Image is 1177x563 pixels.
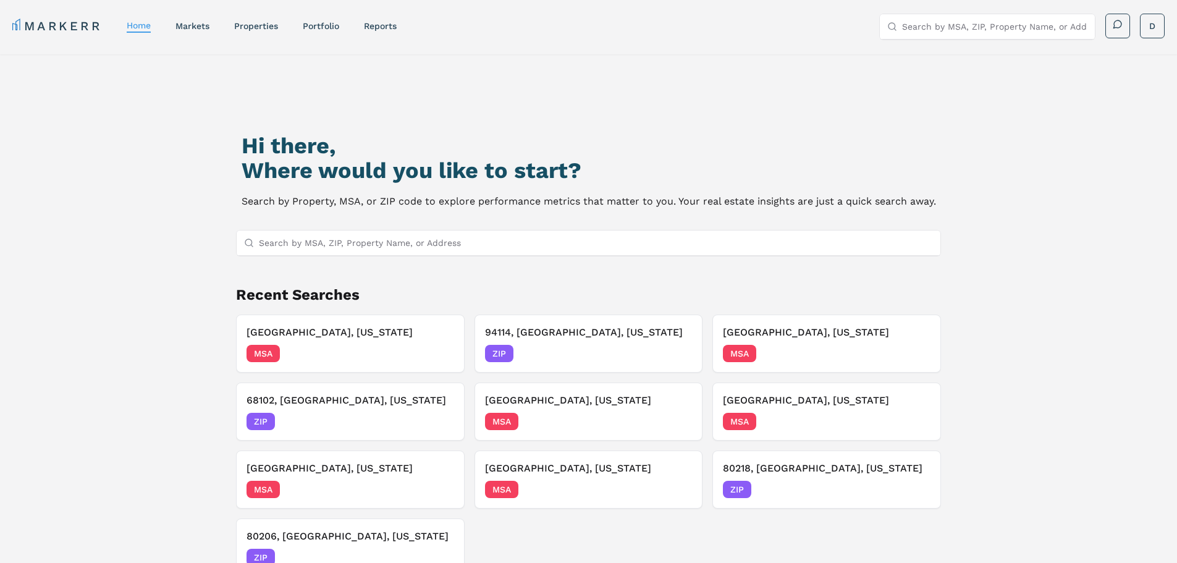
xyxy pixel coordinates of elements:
span: [DATE] [426,415,454,428]
input: Search by MSA, ZIP, Property Name, or Address [259,231,934,255]
span: [DATE] [903,415,930,428]
p: Search by Property, MSA, or ZIP code to explore performance metrics that matter to you. Your real... [242,193,936,210]
button: Remove Santa Rosa, California[GEOGRAPHIC_DATA], [US_STATE]MSA[DATE] [236,451,465,509]
span: MSA [485,481,518,498]
h3: 68102, [GEOGRAPHIC_DATA], [US_STATE] [247,393,454,408]
span: MSA [247,481,280,498]
span: ZIP [723,481,751,498]
h3: 80218, [GEOGRAPHIC_DATA], [US_STATE] [723,461,930,476]
h3: [GEOGRAPHIC_DATA], [US_STATE] [485,461,693,476]
span: MSA [723,413,756,430]
span: [DATE] [664,347,692,360]
button: Remove 94114, San Francisco, California94114, [GEOGRAPHIC_DATA], [US_STATE]ZIP[DATE] [475,315,703,373]
button: Remove Manteca, California[GEOGRAPHIC_DATA], [US_STATE]MSA[DATE] [475,383,703,441]
input: Search by MSA, ZIP, Property Name, or Address [902,14,1087,39]
span: MSA [247,345,280,362]
h2: Recent Searches [236,285,942,305]
button: Remove 80218, Denver, Colorado80218, [GEOGRAPHIC_DATA], [US_STATE]ZIP[DATE] [712,451,941,509]
a: reports [364,21,397,31]
span: ZIP [485,345,513,362]
h3: 94114, [GEOGRAPHIC_DATA], [US_STATE] [485,325,693,340]
h3: [GEOGRAPHIC_DATA], [US_STATE] [247,461,454,476]
button: D [1140,14,1165,38]
span: D [1149,20,1155,32]
h3: [GEOGRAPHIC_DATA], [US_STATE] [723,325,930,340]
h3: 80206, [GEOGRAPHIC_DATA], [US_STATE] [247,529,454,544]
span: MSA [485,413,518,430]
button: Remove Brentwood, California[GEOGRAPHIC_DATA], [US_STATE]MSA[DATE] [712,383,941,441]
h3: [GEOGRAPHIC_DATA], [US_STATE] [247,325,454,340]
span: [DATE] [903,483,930,496]
button: Remove 68102, Omaha, Nebraska68102, [GEOGRAPHIC_DATA], [US_STATE]ZIP[DATE] [236,383,465,441]
h3: [GEOGRAPHIC_DATA], [US_STATE] [723,393,930,408]
a: home [127,20,151,30]
h1: Hi there, [242,133,936,158]
span: [DATE] [664,415,692,428]
h3: [GEOGRAPHIC_DATA], [US_STATE] [485,393,693,408]
h2: Where would you like to start? [242,158,936,183]
button: Remove San Francisco, California[GEOGRAPHIC_DATA], [US_STATE]MSA[DATE] [712,315,941,373]
a: MARKERR [12,17,102,35]
a: properties [234,21,278,31]
button: Remove Napa, California[GEOGRAPHIC_DATA], [US_STATE]MSA[DATE] [236,315,465,373]
span: [DATE] [664,483,692,496]
span: [DATE] [903,347,930,360]
button: Remove Hercules, California[GEOGRAPHIC_DATA], [US_STATE]MSA[DATE] [475,451,703,509]
span: [DATE] [426,347,454,360]
span: [DATE] [426,483,454,496]
span: ZIP [247,413,275,430]
a: Portfolio [303,21,339,31]
a: markets [175,21,209,31]
span: MSA [723,345,756,362]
